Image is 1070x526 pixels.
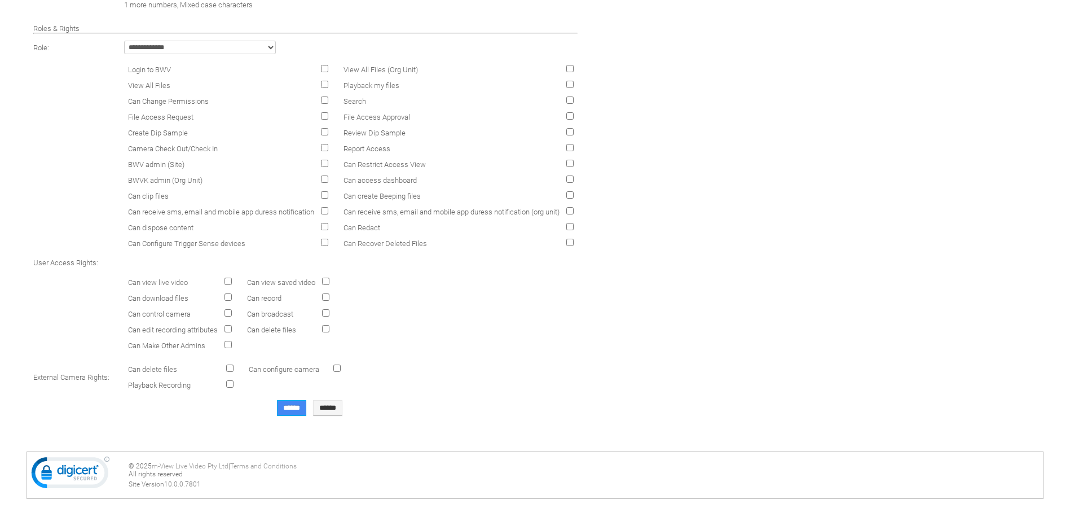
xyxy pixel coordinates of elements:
[129,480,1038,488] div: Site Version
[344,239,427,248] span: Can Recover Deleted Files
[344,65,418,74] span: View All Files (Org Unit)
[128,192,169,200] span: Can clip files
[344,223,380,232] span: Can Redact
[128,144,218,153] span: Camera Check Out/Check In
[128,381,191,389] span: Playback Recording
[247,278,315,287] span: Can view saved video
[128,65,171,74] span: Login to BWV
[31,456,110,494] img: DigiCert Secured Site Seal
[249,365,319,374] span: Can configure camera
[33,24,578,33] h4: Roles & Rights
[128,239,245,248] span: Can Configure Trigger Sense devices
[247,326,296,334] span: Can delete files
[128,113,193,121] span: File Access Request
[344,176,417,185] span: Can access dashboard
[164,480,201,488] span: 10.0.0.7801
[344,192,421,200] span: Can create Beeping files
[344,81,399,90] span: Playback my files
[128,160,184,169] span: BWV admin (Site)
[344,97,366,106] span: Search
[33,258,98,267] span: User Access Rights:
[247,294,281,303] span: Can record
[128,326,218,334] span: Can edit recording attributes
[128,341,205,350] span: Can Make Other Admins
[230,462,297,470] a: Terms and Conditions
[128,310,191,318] span: Can control camera
[128,176,202,185] span: BWVK admin (Org Unit)
[128,81,170,90] span: View All Files
[344,113,410,121] span: File Access Approval
[128,208,314,216] span: Can receive sms, email and mobile app duress notification
[128,294,188,303] span: Can download files
[129,462,1038,488] div: © 2025 | All rights reserved
[128,278,188,287] span: Can view live video
[30,358,120,396] td: External Camera Rights:
[128,223,193,232] span: Can dispose content
[344,129,406,137] span: Review Dip Sample
[128,129,188,137] span: Create Dip Sample
[128,365,177,374] span: Can delete files
[128,97,209,106] span: Can Change Permissions
[344,144,390,153] span: Report Access
[247,310,293,318] span: Can broadcast
[124,1,253,9] span: 1 more numbers, Mixed case characters
[30,38,120,57] td: Role:
[344,208,560,216] span: Can receive sms, email and mobile app duress notification (org unit)
[152,462,228,470] a: m-View Live Video Pty Ltd
[344,160,426,169] span: Can Restrict Access View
